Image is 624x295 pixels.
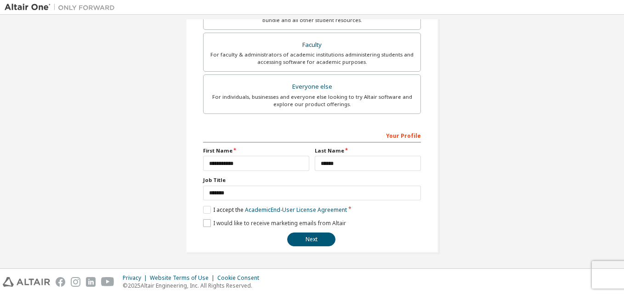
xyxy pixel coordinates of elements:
[3,277,50,287] img: altair_logo.svg
[315,147,421,154] label: Last Name
[209,51,415,66] div: For faculty & administrators of academic institutions administering students and accessing softwa...
[203,147,309,154] label: First Name
[56,277,65,287] img: facebook.svg
[245,206,347,214] a: Academic End-User License Agreement
[209,80,415,93] div: Everyone else
[123,282,265,289] p: © 2025 Altair Engineering, Inc. All Rights Reserved.
[209,39,415,51] div: Faculty
[86,277,96,287] img: linkedin.svg
[101,277,114,287] img: youtube.svg
[150,274,217,282] div: Website Terms of Use
[203,128,421,142] div: Your Profile
[71,277,80,287] img: instagram.svg
[217,274,265,282] div: Cookie Consent
[203,219,346,227] label: I would like to receive marketing emails from Altair
[203,206,347,214] label: I accept the
[5,3,119,12] img: Altair One
[203,176,421,184] label: Job Title
[287,233,335,246] button: Next
[209,93,415,108] div: For individuals, businesses and everyone else looking to try Altair software and explore our prod...
[123,274,150,282] div: Privacy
